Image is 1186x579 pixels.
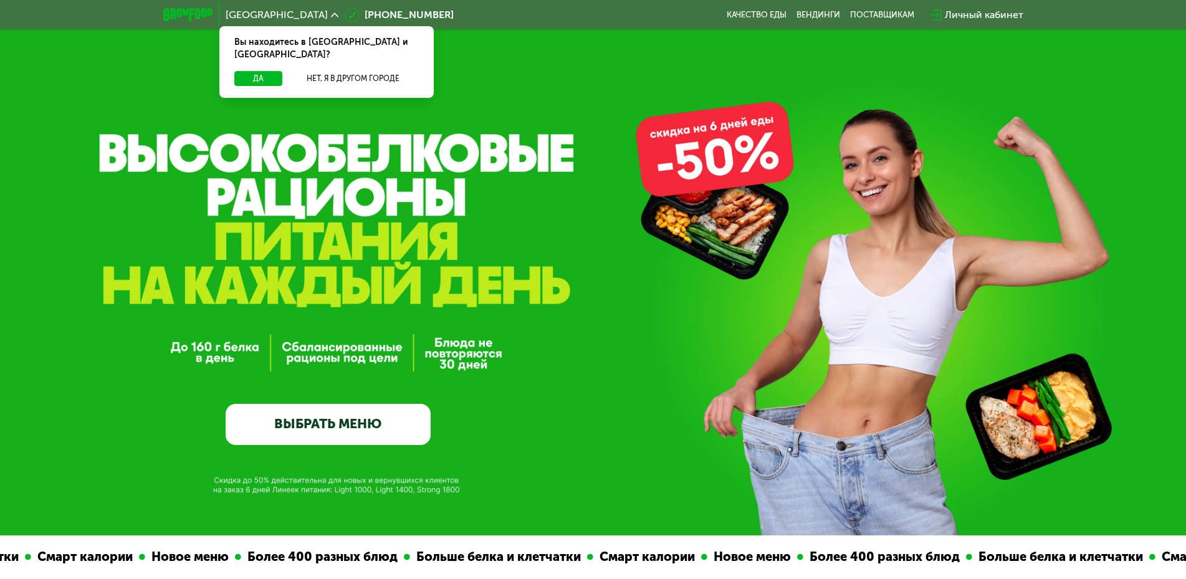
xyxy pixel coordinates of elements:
[727,10,787,20] a: Качество еды
[945,7,1023,22] div: Личный кабинет
[345,7,454,22] a: [PHONE_NUMBER]
[241,547,403,567] div: Более 400 разных блюд
[593,547,701,567] div: Смарт калории
[145,547,234,567] div: Новое меню
[972,547,1149,567] div: Больше белка и клетчатки
[409,547,586,567] div: Больше белка и клетчатки
[850,10,914,20] div: поставщикам
[803,547,965,567] div: Более 400 разных блюд
[226,10,328,20] span: [GEOGRAPHIC_DATA]
[219,26,434,71] div: Вы находитесь в [GEOGRAPHIC_DATA] и [GEOGRAPHIC_DATA]?
[31,547,138,567] div: Смарт калории
[796,10,840,20] a: Вендинги
[287,71,419,86] button: Нет, я в другом городе
[234,71,282,86] button: Да
[226,404,431,445] a: ВЫБРАТЬ МЕНЮ
[707,547,796,567] div: Новое меню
